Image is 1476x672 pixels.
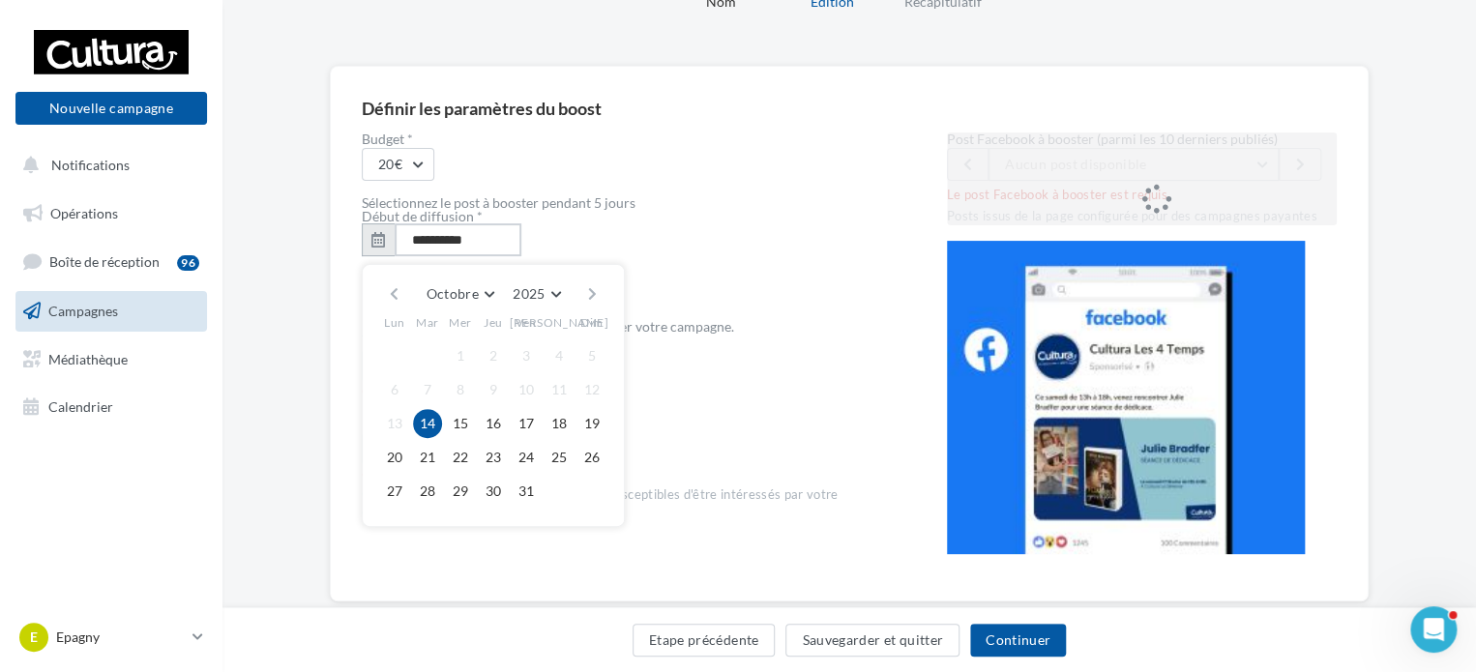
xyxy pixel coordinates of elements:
iframe: Intercom live chat [1410,606,1457,653]
label: Début de diffusion * [362,210,483,223]
button: Etape précédente [633,624,776,657]
button: 29 [446,477,475,506]
button: 7 [413,375,442,404]
button: 19 [577,409,606,438]
button: 6 [380,375,409,404]
button: 13 [380,409,409,438]
button: 25 [545,443,574,472]
img: operation-preview [947,241,1305,554]
span: Notifications [51,157,130,173]
button: 17 [512,409,541,438]
button: Notifications [12,145,203,186]
a: Boîte de réception96 [12,241,211,282]
button: 4 [545,341,574,370]
button: 14 [413,409,442,438]
button: 23 [479,443,508,472]
button: 11 [545,375,574,404]
div: Définir les paramètres du boost [362,100,602,117]
button: 5 [577,341,606,370]
button: 1 [446,341,475,370]
button: Sauvegarder et quitter [785,624,959,657]
span: 2025 [513,285,545,302]
span: Mar [416,314,439,331]
button: 30 [479,477,508,506]
button: 8 [446,375,475,404]
button: 20 [380,443,409,472]
button: 9 [479,375,508,404]
button: 27 [380,477,409,506]
button: 24 [512,443,541,472]
button: 10 [512,375,541,404]
button: 28 [413,477,442,506]
button: 26 [577,443,606,472]
span: Lun [384,314,405,331]
a: Médiathèque [12,339,211,380]
button: 2025 [505,280,568,307]
span: Opérations [50,205,118,221]
a: Opérations [12,193,211,234]
a: E Epagny [15,619,207,656]
button: Nouvelle campagne [15,92,207,125]
div: Sélectionnez le post à booster pendant 5 jours [362,196,885,210]
div: 96 [177,255,199,271]
span: Calendrier [48,398,113,415]
span: Campagnes [48,303,118,319]
button: 21 [413,443,442,472]
label: Budget * [362,132,885,146]
button: 22 [446,443,475,472]
span: Médiathèque [48,350,128,366]
button: Octobre [419,280,502,307]
span: E [30,628,38,647]
span: Dim [580,314,604,331]
span: Boîte de réception [49,253,160,270]
span: Jeu [484,314,503,331]
span: Mer [449,314,472,331]
button: 12 [577,375,606,404]
button: 16 [479,409,508,438]
button: 31 [512,477,541,506]
button: 2 [479,341,508,370]
span: Octobre [427,285,479,302]
button: 15 [446,409,475,438]
button: 3 [512,341,541,370]
button: Continuer [970,624,1066,657]
p: Epagny [56,628,185,647]
a: Calendrier [12,387,211,427]
span: [PERSON_NAME] [510,314,609,331]
button: 18 [545,409,574,438]
a: Campagnes [12,291,211,332]
button: 20€ [362,148,434,181]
